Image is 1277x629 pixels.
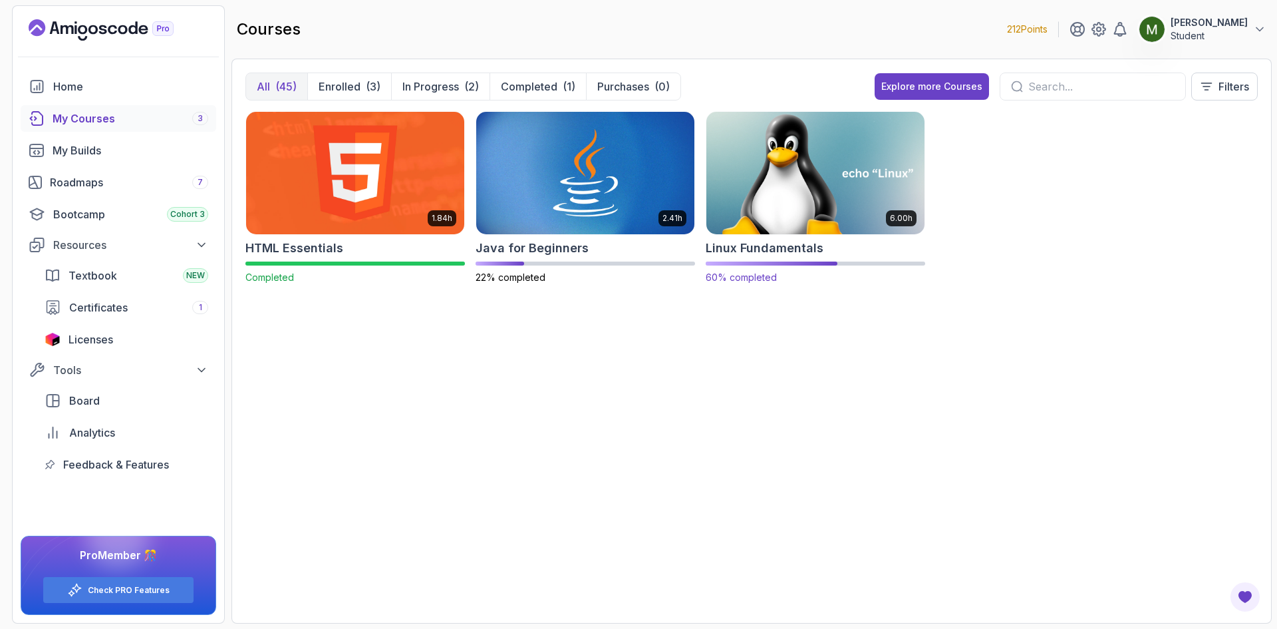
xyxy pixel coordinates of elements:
[21,137,216,164] a: builds
[1229,581,1261,613] button: Open Feedback Button
[21,358,216,382] button: Tools
[21,201,216,228] a: bootcamp
[706,111,925,284] a: Linux Fundamentals card6.00hLinux Fundamentals60% completed
[21,233,216,257] button: Resources
[476,111,695,284] a: Java for Beginners card2.41hJava for Beginners22% completed
[69,393,100,409] span: Board
[21,73,216,100] a: home
[563,79,575,95] div: (1)
[432,213,452,224] p: 1.84h
[307,73,391,100] button: Enrolled(3)
[37,262,216,289] a: textbook
[37,294,216,321] a: certificates
[45,333,61,346] img: jetbrains icon
[37,326,216,353] a: licenses
[198,113,203,124] span: 3
[654,79,670,95] div: (0)
[246,112,464,234] img: HTML Essentials card
[245,272,294,283] span: Completed
[69,300,128,315] span: Certificates
[53,79,208,95] div: Home
[391,73,490,100] button: In Progress(2)
[706,239,823,258] h2: Linux Fundamentals
[246,73,307,100] button: All(45)
[170,209,205,220] span: Cohort 3
[1139,17,1165,42] img: user profile image
[69,331,113,347] span: Licenses
[706,272,777,283] span: 60% completed
[586,73,680,100] button: Purchases(0)
[198,177,203,188] span: 7
[1171,29,1248,43] p: Student
[88,585,170,596] a: Check PRO Features
[476,239,589,258] h2: Java for Beginners
[37,387,216,414] a: board
[476,112,694,234] img: Java for Beginners card
[37,451,216,478] a: feedback
[29,19,204,41] a: Landing page
[366,79,380,95] div: (3)
[319,79,360,95] p: Enrolled
[275,79,297,95] div: (45)
[199,302,202,313] span: 1
[43,576,194,604] button: Check PRO Features
[53,206,208,222] div: Bootcamp
[881,80,982,93] div: Explore more Courses
[476,272,545,283] span: 22% completed
[245,111,465,284] a: HTML Essentials card1.84hHTML EssentialsCompleted
[186,270,205,281] span: NEW
[37,419,216,446] a: analytics
[245,239,343,258] h2: HTML Essentials
[402,79,459,95] p: In Progress
[50,174,208,190] div: Roadmaps
[875,73,989,100] button: Explore more Courses
[21,169,216,196] a: roadmaps
[701,108,930,237] img: Linux Fundamentals card
[1191,73,1258,101] button: Filters
[53,110,208,126] div: My Courses
[63,457,169,473] span: Feedback & Features
[490,73,586,100] button: Completed(1)
[464,79,479,95] div: (2)
[1218,79,1249,95] p: Filters
[53,142,208,158] div: My Builds
[69,268,117,284] span: Textbook
[69,425,115,441] span: Analytics
[53,237,208,253] div: Resources
[1139,16,1266,43] button: user profile image[PERSON_NAME]Student
[237,19,301,40] h2: courses
[662,213,682,224] p: 2.41h
[21,105,216,132] a: courses
[1171,16,1248,29] p: [PERSON_NAME]
[890,213,913,224] p: 6.00h
[257,79,270,95] p: All
[597,79,649,95] p: Purchases
[1028,79,1175,95] input: Search...
[53,362,208,378] div: Tools
[1007,23,1048,36] p: 212 Points
[501,79,557,95] p: Completed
